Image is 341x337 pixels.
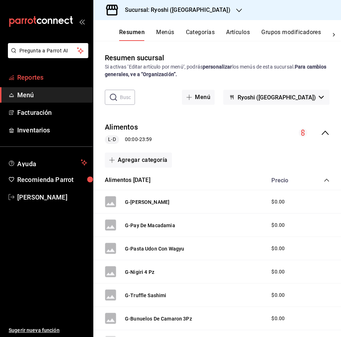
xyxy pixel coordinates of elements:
[17,108,87,117] span: Facturación
[238,94,316,101] span: Ryoshi ([GEOGRAPHIC_DATA])
[119,29,145,41] button: Resumen
[105,52,164,63] div: Resumen sucursal
[271,245,285,252] span: $0.00
[125,198,169,206] button: G-[PERSON_NAME]
[182,90,215,105] button: Menú
[120,90,135,104] input: Buscar menú
[271,268,285,276] span: $0.00
[119,29,327,41] div: navigation tabs
[226,29,250,41] button: Artículos
[8,43,88,58] button: Pregunta a Parrot AI
[125,245,184,252] button: G-Pasta Udon Con Wagyu
[9,327,87,334] span: Sugerir nueva función
[19,47,77,55] span: Pregunta a Parrot AI
[156,29,174,41] button: Menús
[203,64,232,70] strong: personalizar
[105,136,118,143] span: L-D
[79,19,85,24] button: open_drawer_menu
[186,29,215,41] button: Categorías
[17,175,87,184] span: Recomienda Parrot
[125,268,154,276] button: G-Nigiri 4 Pz
[105,176,150,184] button: Alimentos [DATE]
[125,292,167,299] button: G-Truffle Sashimi
[271,315,285,322] span: $0.00
[17,72,87,82] span: Reportes
[5,52,88,60] a: Pregunta a Parrot AI
[17,192,87,202] span: [PERSON_NAME]
[324,177,330,183] button: collapse-category-row
[119,6,230,14] h3: Sucursal: Ryoshi ([GEOGRAPHIC_DATA])
[125,315,192,322] button: G-Bunuelos De Camaron 3Pz
[223,90,330,105] button: Ryoshi ([GEOGRAPHIC_DATA])
[271,221,285,229] span: $0.00
[17,158,78,167] span: Ayuda
[105,122,138,132] button: Alimentos
[125,222,175,229] button: G-Pay De Macadamia
[17,90,87,100] span: Menú
[105,63,330,78] div: Si activas ‘Editar artículo por menú’, podrás los menús de esta sucursal.
[264,177,310,184] div: Precio
[271,291,285,299] span: $0.00
[17,125,87,135] span: Inventarios
[105,153,172,168] button: Agregar categoría
[93,116,341,150] div: collapse-menu-row
[271,198,285,206] span: $0.00
[105,135,152,144] div: 00:00 - 23:59
[261,29,321,41] button: Grupos modificadores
